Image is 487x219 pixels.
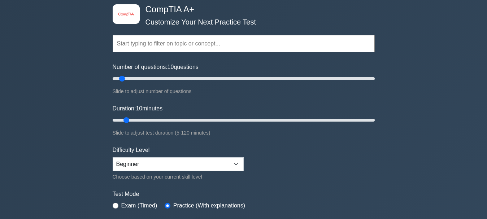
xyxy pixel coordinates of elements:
[113,146,150,154] label: Difficulty Level
[113,190,375,198] label: Test Mode
[113,63,199,71] label: Number of questions: questions
[113,172,244,181] div: Choose based on your current skill level
[113,87,375,96] div: Slide to adjust number of questions
[113,128,375,137] div: Slide to adjust test duration (5-120 minutes)
[168,64,174,70] span: 10
[136,105,142,111] span: 10
[113,104,163,113] label: Duration: minutes
[113,35,375,52] input: Start typing to filter on topic or concept...
[173,201,245,210] label: Practice (With explanations)
[121,201,157,210] label: Exam (Timed)
[143,4,339,15] h4: CompTIA A+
